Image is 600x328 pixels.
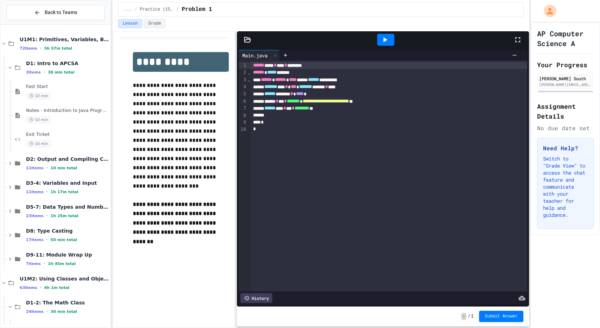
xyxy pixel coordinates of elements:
[461,313,466,320] span: -
[26,132,109,138] span: Exit Ticket
[539,82,592,87] div: [PERSON_NAME][EMAIL_ADDRESS][DOMAIN_NAME]
[51,214,78,218] span: 1h 25m total
[26,60,109,67] span: D1: Intro to APCSA
[26,204,109,210] span: D5-7: Data Types and Number Calculations
[239,50,280,61] div: Main.java
[26,190,44,194] span: 11 items
[26,140,51,147] span: 10 min
[26,108,109,114] span: Notes - Introduction to Java Programming
[45,9,77,16] span: Back to Teams
[26,228,109,234] span: D8: Type Casting
[44,46,72,51] span: 5h 57m total
[46,309,48,314] span: •
[46,165,48,171] span: •
[46,213,48,219] span: •
[26,252,109,258] span: D9-11: Module Wrap Up
[26,261,41,266] span: 7 items
[118,19,142,28] button: Lesson
[51,238,77,242] span: 50 min total
[26,180,109,186] span: D3-4: Variables and Input
[6,5,105,20] button: Back to Teams
[239,119,247,126] div: 9
[26,156,109,162] span: D2: Output and Compiling Code
[537,101,594,121] h2: Assignment Details
[26,84,109,90] span: Fast Start
[239,83,247,90] div: 4
[124,7,132,12] span: ...
[26,214,44,218] span: 23 items
[570,300,593,321] iframe: chat widget
[51,309,77,314] span: 30 min total
[468,314,470,319] span: /
[239,62,247,69] div: 1
[40,285,41,290] span: •
[247,70,251,75] span: Fold line
[135,7,137,12] span: /
[48,261,76,266] span: 1h 45m total
[26,93,51,99] span: 10 min
[44,261,45,266] span: •
[239,105,247,112] div: 7
[40,45,41,51] span: •
[26,238,44,242] span: 17 items
[26,166,44,170] span: 11 items
[543,155,588,219] p: Switch to "Grade View" to access the chat feature and communicate with your teacher for help and ...
[537,29,594,48] h1: AP Computer Science A
[537,60,594,70] h2: Your Progress
[46,189,48,195] span: •
[26,309,44,314] span: 24 items
[536,3,558,19] div: My Account
[471,314,473,319] span: 1
[485,314,518,319] span: Submit Answer
[20,285,37,290] span: 63 items
[239,76,247,83] div: 3
[176,7,179,12] span: /
[26,116,51,123] span: 10 min
[239,98,247,105] div: 6
[479,311,523,322] button: Submit Answer
[539,75,592,82] div: [PERSON_NAME] South
[239,126,247,133] div: 10
[48,70,74,75] span: 30 min total
[26,299,109,306] span: D1-2: The Math Class
[26,70,41,75] span: 3 items
[239,90,247,97] div: 5
[20,276,109,282] span: U1M2: Using Classes and Objects
[240,293,272,303] div: History
[144,19,166,28] button: Grade
[51,166,77,170] span: 10 min total
[239,52,271,59] div: Main.java
[537,124,594,132] div: No due date set
[44,69,45,75] span: •
[239,69,247,76] div: 2
[20,46,37,51] span: 72 items
[51,190,78,194] span: 1h 17m total
[542,269,593,299] iframe: chat widget
[46,237,48,242] span: •
[247,77,251,82] span: Fold line
[140,7,174,12] span: Practice (15 mins)
[20,36,109,43] span: U1M1: Primitives, Variables, Basic I/O
[543,144,588,152] h3: Need Help?
[239,112,247,119] div: 8
[182,5,212,14] span: Problem 1
[44,285,70,290] span: 4h 1m total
